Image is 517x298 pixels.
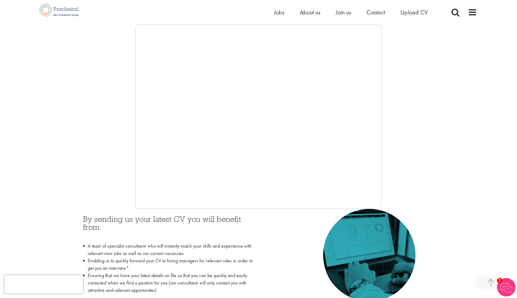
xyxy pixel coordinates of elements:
[300,8,320,16] a: About us
[83,242,254,257] li: A team of specialist consultants who will instantly match your skills and experience with relevan...
[336,8,351,16] a: Join us
[83,257,254,272] li: Enabling us to quickly forward your CV to hiring managers for relevant roles in order to get you ...
[497,278,515,296] img: Chatbot
[400,8,428,16] a: Upload CV
[4,275,83,294] iframe: reCAPTCHA
[274,8,284,16] a: Jobs
[83,215,254,239] h3: By sending us your latest CV you will benefit from:
[367,8,385,16] a: Contact
[497,278,502,283] span: 1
